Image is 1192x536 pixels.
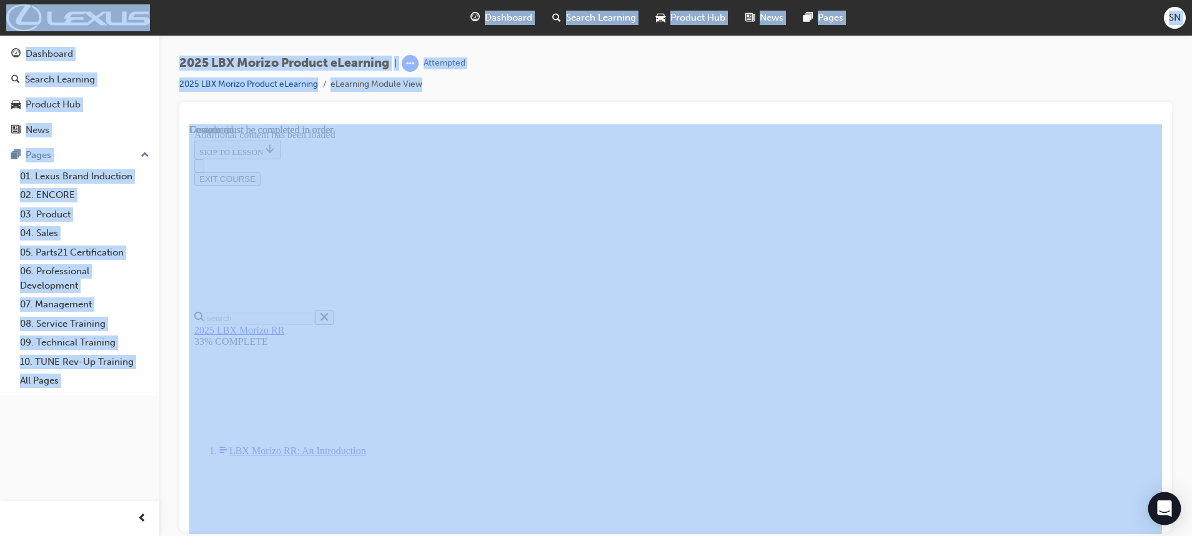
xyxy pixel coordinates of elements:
[1169,11,1181,25] span: SN
[5,212,968,223] div: 33% COMPLETE
[330,77,422,92] li: eLearning Module View
[5,42,154,66] a: Dashboard
[15,295,154,314] a: 07. Management
[735,5,793,31] a: news-iconNews
[5,144,154,167] button: Pages
[1164,7,1186,29] button: SN
[5,5,968,16] div: Additional content has been loaded
[11,49,21,60] span: guage-icon
[793,5,853,31] a: pages-iconPages
[15,205,154,224] a: 03. Product
[5,68,154,91] a: Search Learning
[15,352,154,372] a: 10. TUNE Rev-Up Training
[460,5,542,31] a: guage-iconDashboard
[10,23,87,32] span: SKIP TO LESSON
[15,186,154,205] a: 02. ENCORE
[26,123,49,137] div: News
[542,5,646,31] a: search-iconSearch Learning
[566,11,636,25] span: Search Learning
[485,11,532,25] span: Dashboard
[126,186,144,201] button: Close search menu
[15,371,154,390] a: All Pages
[179,56,389,71] span: 2025 LBX Morizo Product eLearning
[11,125,21,136] span: news-icon
[5,16,92,35] button: SKIP TO LESSON
[5,93,154,116] a: Product Hub
[552,10,561,26] span: search-icon
[137,511,147,527] span: prev-icon
[818,11,843,25] span: Pages
[803,10,813,26] span: pages-icon
[646,5,735,31] a: car-iconProduct Hub
[15,333,154,352] a: 09. Technical Training
[5,35,15,48] button: Close navigation menu
[670,11,725,25] span: Product Hub
[6,4,150,31] img: Trak
[11,99,21,111] span: car-icon
[5,119,154,142] a: News
[26,97,81,112] div: Product Hub
[5,48,71,61] button: EXIT COURSE
[470,10,480,26] span: guage-icon
[141,147,149,164] span: up-icon
[15,224,154,243] a: 04. Sales
[25,72,95,87] div: Search Learning
[424,57,465,69] div: Attempted
[656,10,665,26] span: car-icon
[15,314,154,334] a: 08. Service Training
[15,262,154,295] a: 06. Professional Development
[5,201,95,211] a: 2025 LBX Morizo RR
[11,74,20,86] span: search-icon
[15,187,126,201] input: Search
[745,10,755,26] span: news-icon
[402,55,419,72] span: learningRecordVerb_ATTEMPT-icon
[11,150,21,161] span: pages-icon
[26,47,73,61] div: Dashboard
[1148,492,1181,525] div: Open Intercom Messenger
[15,167,154,186] a: 01. Lexus Brand Induction
[5,40,154,144] button: DashboardSearch LearningProduct HubNews
[179,79,318,89] a: 2025 LBX Morizo Product eLearning
[15,243,154,262] a: 05. Parts21 Certification
[760,11,783,25] span: News
[26,148,51,162] div: Pages
[394,56,397,71] span: |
